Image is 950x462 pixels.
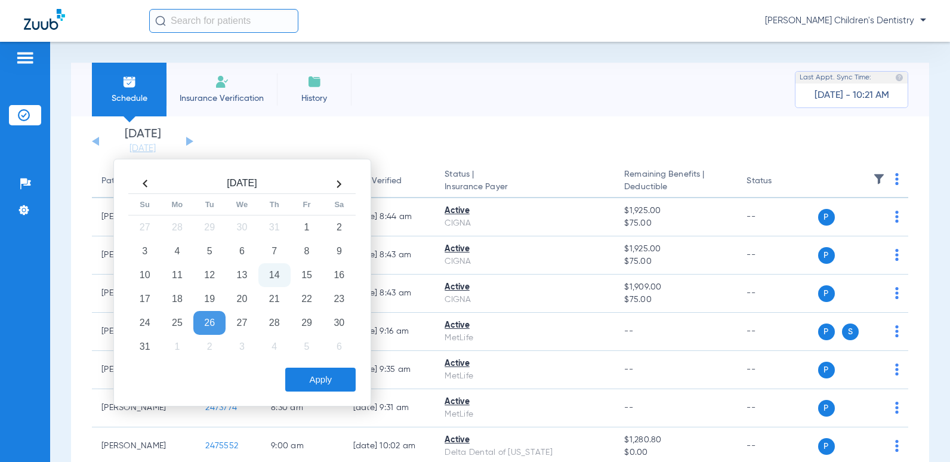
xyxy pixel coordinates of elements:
[895,173,899,185] img: group-dot-blue.svg
[344,313,436,351] td: [DATE] 9:16 AM
[344,275,436,313] td: [DATE] 8:43 AM
[737,198,818,236] td: --
[445,319,605,332] div: Active
[286,93,343,104] span: History
[800,72,871,84] span: Last Appt. Sync Time:
[175,93,268,104] span: Insurance Verification
[624,365,633,374] span: --
[24,9,65,30] img: Zuub Logo
[445,281,605,294] div: Active
[353,175,426,187] div: Last Verified
[895,211,899,223] img: group-dot-blue.svg
[624,217,727,230] span: $75.00
[161,174,323,194] th: [DATE]
[873,173,885,185] img: filter.svg
[16,51,35,65] img: hamburger-icon
[737,165,818,198] th: Status
[624,294,727,306] span: $75.00
[624,404,633,412] span: --
[435,165,615,198] th: Status |
[737,389,818,427] td: --
[737,275,818,313] td: --
[765,15,926,27] span: [PERSON_NAME] Children's Dentistry
[215,75,229,89] img: Manual Insurance Verification
[101,175,186,187] div: Patient Name
[737,313,818,351] td: --
[624,205,727,217] span: $1,925.00
[818,247,835,264] span: P
[445,358,605,370] div: Active
[445,332,605,344] div: MetLife
[624,281,727,294] span: $1,909.00
[815,90,889,101] span: [DATE] - 10:21 AM
[445,370,605,383] div: MetLife
[842,324,859,340] span: S
[344,236,436,275] td: [DATE] 8:43 AM
[205,442,238,450] span: 2475552
[818,285,835,302] span: P
[344,198,436,236] td: [DATE] 8:44 AM
[344,351,436,389] td: [DATE] 9:35 AM
[737,351,818,389] td: --
[285,368,356,392] button: Apply
[307,75,322,89] img: History
[895,73,903,82] img: last sync help info
[818,400,835,417] span: P
[895,364,899,375] img: group-dot-blue.svg
[445,294,605,306] div: CIGNA
[353,175,402,187] div: Last Verified
[615,165,737,198] th: Remaining Benefits |
[149,9,298,33] input: Search for patients
[344,389,436,427] td: [DATE] 9:31 AM
[445,217,605,230] div: CIGNA
[624,181,727,193] span: Deductible
[101,93,158,104] span: Schedule
[818,438,835,455] span: P
[445,396,605,408] div: Active
[895,287,899,299] img: group-dot-blue.svg
[445,243,605,255] div: Active
[624,243,727,255] span: $1,925.00
[445,181,605,193] span: Insurance Payer
[445,408,605,421] div: MetLife
[107,143,178,155] a: [DATE]
[92,389,196,427] td: [PERSON_NAME]
[890,405,950,462] iframe: Chat Widget
[624,255,727,268] span: $75.00
[895,249,899,261] img: group-dot-blue.svg
[205,404,237,412] span: 2473774
[895,402,899,414] img: group-dot-blue.svg
[624,446,727,459] span: $0.00
[624,434,727,446] span: $1,280.80
[895,325,899,337] img: group-dot-blue.svg
[155,16,166,26] img: Search Icon
[818,324,835,340] span: P
[445,255,605,268] div: CIGNA
[107,128,178,155] li: [DATE]
[818,362,835,378] span: P
[445,434,605,446] div: Active
[261,389,343,427] td: 8:30 AM
[101,175,154,187] div: Patient Name
[445,205,605,217] div: Active
[445,446,605,459] div: Delta Dental of [US_STATE]
[737,236,818,275] td: --
[624,327,633,335] span: --
[122,75,137,89] img: Schedule
[818,209,835,226] span: P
